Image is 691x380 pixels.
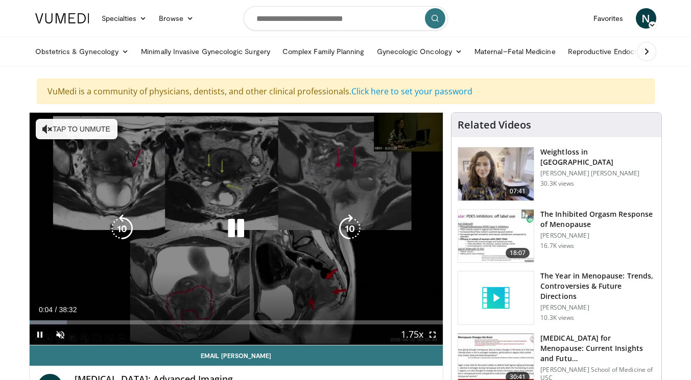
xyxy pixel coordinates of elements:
p: 10.3K views [540,314,574,322]
button: Playback Rate [402,324,422,345]
div: VuMedi is a community of physicians, dentists, and other clinical professionals. [37,79,655,104]
button: Fullscreen [422,324,443,345]
img: 9983fed1-7565-45be-8934-aef1103ce6e2.150x105_q85_crop-smart_upscale.jpg [458,147,534,200]
button: Unmute [50,324,70,345]
video-js: Video Player [30,113,443,345]
button: Tap to unmute [36,119,117,139]
input: Search topics, interventions [244,6,448,31]
p: [PERSON_NAME] [PERSON_NAME] [540,169,655,178]
h4: Related Videos [458,119,531,131]
a: N [636,8,656,29]
a: Gynecologic Oncology [371,41,468,62]
p: 30.3K views [540,180,574,188]
img: video_placeholder_short.svg [458,271,534,324]
a: Email [PERSON_NAME] [30,345,443,366]
h3: [MEDICAL_DATA] for Menopause: Current Insights and Futu… [540,333,655,364]
a: 18:07 The Inhibited Orgasm Response of Menopause [PERSON_NAME] 16.7K views [458,209,655,263]
h3: The Inhibited Orgasm Response of Menopause [540,209,655,230]
img: VuMedi Logo [35,13,89,23]
a: 07:41 Weightloss in [GEOGRAPHIC_DATA] [PERSON_NAME] [PERSON_NAME] 30.3K views [458,147,655,201]
button: Pause [30,324,50,345]
a: Click here to set your password [351,86,472,97]
span: 07:41 [506,186,530,196]
a: The Year in Menopause: Trends, Controversies & Future Directions [PERSON_NAME] 10.3K views [458,271,655,325]
a: Maternal–Fetal Medicine [468,41,562,62]
h3: The Year in Menopause: Trends, Controversies & Future Directions [540,271,655,301]
a: Favorites [587,8,630,29]
p: [PERSON_NAME] [540,232,655,240]
a: Obstetrics & Gynecology [29,41,135,62]
h3: Weightloss in [GEOGRAPHIC_DATA] [540,147,655,167]
p: [PERSON_NAME] [540,303,655,312]
a: Minimally Invasive Gynecologic Surgery [135,41,276,62]
a: Browse [153,8,200,29]
span: 0:04 [39,306,53,314]
a: Specialties [96,8,153,29]
span: 38:32 [59,306,77,314]
span: / [55,306,57,314]
p: 16.7K views [540,242,574,250]
img: 283c0f17-5e2d-42ba-a87c-168d447cdba4.150x105_q85_crop-smart_upscale.jpg [458,210,534,263]
a: Complex Family Planning [276,41,371,62]
div: Progress Bar [30,320,443,324]
span: 18:07 [506,248,530,258]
